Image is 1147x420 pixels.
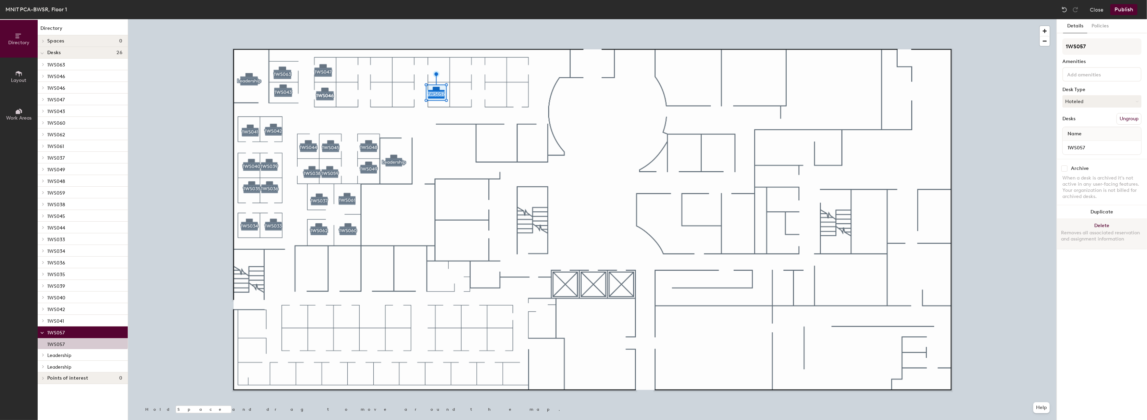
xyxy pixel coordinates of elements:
[47,260,65,266] span: 1WS036
[1071,166,1089,171] div: Archive
[47,74,65,79] span: 1WS046
[1062,59,1142,64] div: Amenities
[47,225,65,231] span: 1WS044
[47,248,65,254] span: 1WS034
[5,5,67,14] div: MNIT PCA-BWSR, Floor 1
[47,318,64,324] span: 1WS041
[47,213,65,219] span: 1WS045
[1066,70,1127,78] input: Add amenities
[47,330,65,336] span: 1WS057
[47,178,65,184] span: 1WS048
[47,155,65,161] span: 1WS037
[11,77,27,83] span: Layout
[1062,175,1142,200] div: When a desk is archived it's not active in any user-facing features. Your organization is not bil...
[47,283,65,289] span: 1WS039
[1064,143,1140,152] input: Unnamed desk
[47,85,65,91] span: 1WS046
[47,109,65,114] span: 1WS043
[1033,402,1050,413] button: Help
[1062,116,1075,122] div: Desks
[1117,113,1142,125] button: Ungroup
[1063,19,1087,33] button: Details
[1072,6,1079,13] img: Redo
[47,375,88,381] span: Points of interest
[47,62,65,68] span: 1WS063
[47,50,61,55] span: Desks
[6,115,32,121] span: Work Areas
[119,375,122,381] span: 0
[47,237,65,243] span: 1WS033
[1090,4,1104,15] button: Close
[47,167,65,173] span: 1WS049
[1087,19,1113,33] button: Policies
[1062,87,1142,92] div: Desk Type
[47,38,64,44] span: Spaces
[47,144,64,149] span: 1WS061
[47,97,65,103] span: 1WS047
[1061,6,1068,13] img: Undo
[47,272,65,277] span: 1WS035
[47,307,65,312] span: 1WS042
[47,190,65,196] span: 1WS059
[47,202,65,208] span: 1WS038
[1057,219,1147,249] button: DeleteRemoves all associated reservation and assignment information
[1062,95,1142,108] button: Hoteled
[116,50,122,55] span: 26
[47,295,65,301] span: 1WS040
[47,364,71,370] span: Leadership
[8,40,29,46] span: Directory
[47,339,65,347] p: 1WS057
[1061,230,1143,242] div: Removes all associated reservation and assignment information
[1057,205,1147,219] button: Duplicate
[119,38,122,44] span: 0
[47,120,65,126] span: 1WS060
[47,353,71,358] span: Leadership
[1064,128,1085,140] span: Name
[38,25,128,35] h1: Directory
[47,132,65,138] span: 1WS062
[1110,4,1137,15] button: Publish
